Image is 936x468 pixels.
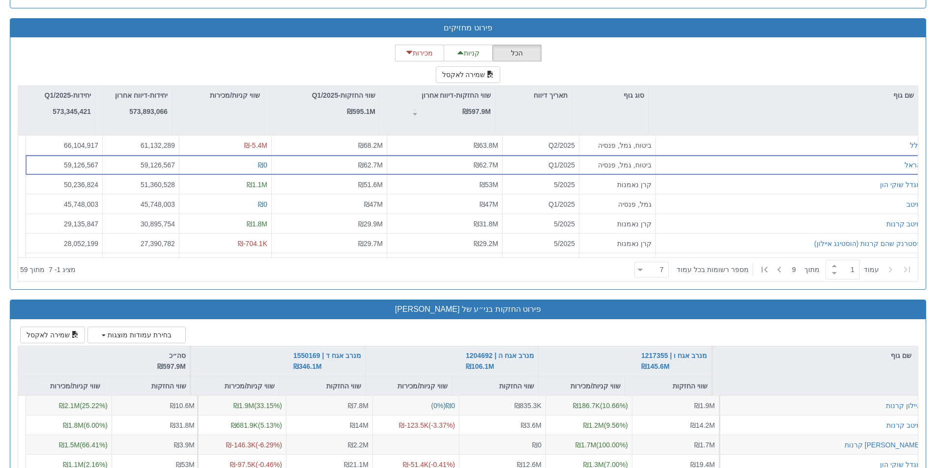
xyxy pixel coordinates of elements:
span: ( 5.13 %) [231,421,282,429]
span: ₪681.9K [231,421,258,429]
span: ₪1.9M [694,402,715,410]
span: ₪1.7M [575,441,596,449]
div: שווי קניות/מכירות [366,377,452,395]
div: Q1/2025 [507,199,575,209]
div: קרן נאמנות [583,219,652,229]
div: מנרב אגח ו | 1217355 [641,350,707,372]
div: שווי קניות/מכירות [18,377,104,395]
span: ₪1.8M [247,220,267,228]
div: שווי החזקות [279,377,365,395]
button: מנרב אגח ו | 1217355 ₪145.6M [641,350,707,372]
div: מיטב קרנות [886,420,921,430]
div: שם גוף [649,86,918,105]
button: מנרב אגח ד | 1550169 ₪346.1M [293,350,361,372]
span: ₪186.7K [573,402,600,410]
span: ‏מספר רשומות בכל עמוד [677,265,749,275]
span: 9 [792,265,804,275]
span: ‏עמוד [864,265,879,275]
span: ₪-704.1K [238,240,267,248]
span: ( 100.00 %) [575,441,628,449]
span: ₪51.6M [358,181,383,189]
button: מיטב קרנות [886,219,921,229]
div: מנרב אגח ה | 1204692 [466,350,534,372]
div: 59,126,567 [107,160,175,170]
div: מנרב אגח ד | 1550169 [293,350,361,372]
span: ₪0 [258,200,267,208]
p: שווי החזקות-Q1/2025 [312,90,375,101]
div: שווי החזקות [105,377,190,395]
span: ₪0 [258,161,267,169]
p: יחידות-Q1/2025 [45,90,91,101]
div: ‏ מתוך [630,259,916,280]
div: שווי קניות/מכירות [539,377,624,395]
span: ₪62.7M [474,161,498,169]
span: ₪1.5M [59,441,80,449]
span: ( 66.41 %) [59,441,108,449]
span: ( 0 %) [431,402,455,410]
span: ₪7.8M [348,402,369,410]
span: ₪2.2M [348,441,369,449]
span: ₪14M [350,421,369,429]
span: ₪346.1M [293,362,322,370]
div: 61,132,289 [107,140,175,150]
div: כלל [910,140,921,150]
p: יחידות-דיווח אחרון [115,90,168,101]
span: ₪29.7M [358,240,383,248]
span: ₪145.6M [641,362,670,370]
strong: ₪597.9M [462,108,491,115]
span: ₪53M [480,181,498,189]
button: בחירת עמודות מוצגות [87,327,186,343]
strong: ₪595.1M [347,108,375,115]
span: ₪47M [480,200,498,208]
span: ₪3.9M [174,441,195,449]
span: ₪63.8M [474,141,498,149]
button: שמירה לאקסל [20,327,85,343]
span: ₪1.2M [583,421,604,429]
span: ₪62.7M [358,161,383,169]
span: ₪31.8M [474,220,498,228]
span: ₪29.2M [474,240,498,248]
span: ₪835.3K [514,402,541,410]
span: ( 6.00 %) [63,421,108,429]
div: קרן נאמנות [583,239,652,248]
div: 29,135,847 [30,219,98,229]
span: ₪597.9M [157,362,186,370]
div: 28,052,199 [30,239,98,248]
span: ( 25.22 %) [59,402,108,410]
div: 27,390,782 [107,239,175,248]
span: ₪1.1M [247,181,267,189]
div: איילון קרנות [886,401,921,411]
div: סוג גוף [572,86,648,105]
button: שמירה לאקסל [436,66,501,83]
div: Q1/2025 [507,160,575,170]
div: שווי החזקות [452,377,538,395]
div: [PERSON_NAME] קרנות [845,440,921,450]
div: 45,748,003 [107,199,175,209]
span: ₪1.8M [63,421,84,429]
button: פסטרנק שהם קרנות (הוסטינג איילון) [814,239,921,248]
span: ₪-146.3K [226,441,255,449]
div: ‏מציג 1 - 7 ‏ מתוך 59 [20,259,76,280]
span: ( 10.66 %) [573,402,628,410]
span: ₪29.9M [358,220,383,228]
div: 50,236,824 [30,180,98,190]
span: ₪0 [446,402,455,410]
span: ( 9.56 %) [583,421,628,429]
button: מכירות [395,45,444,61]
span: ₪1.7M [694,441,715,449]
span: ₪14.2M [690,421,715,429]
div: שווי קניות/מכירות [172,86,264,105]
div: 51,360,528 [107,180,175,190]
span: ₪0 [532,441,541,449]
span: ( -3.37 %) [377,420,455,430]
h3: פירוט מחזיקים [18,24,918,32]
div: 45,748,003 [30,199,98,209]
div: 66,104,917 [30,140,98,150]
div: סה״כ [22,350,186,372]
button: מיטב [907,199,921,209]
div: 5/2025 [507,180,575,190]
div: שווי החזקות [625,377,711,395]
span: ₪10.6M [170,402,195,410]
